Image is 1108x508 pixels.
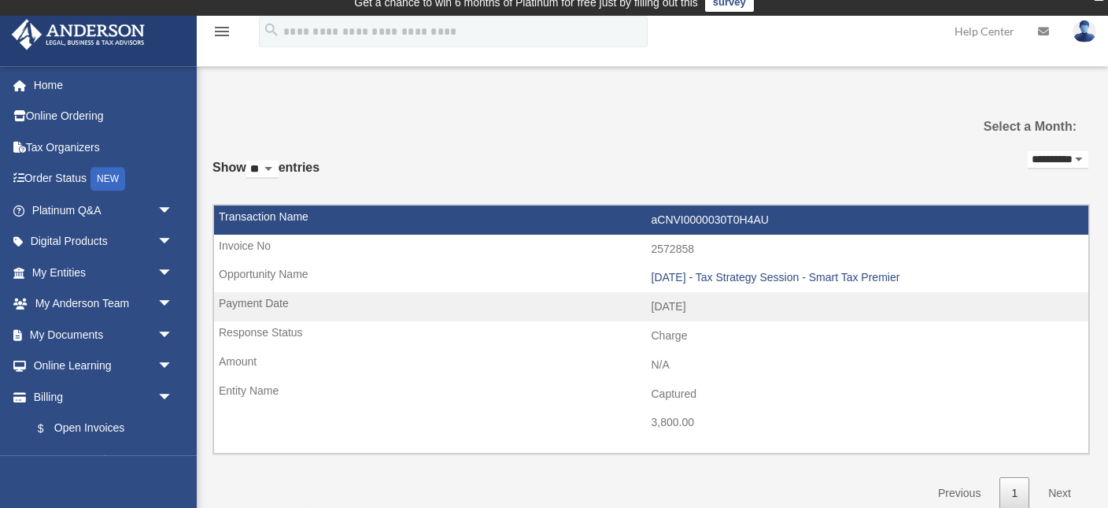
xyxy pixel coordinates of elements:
div: NEW [90,167,125,191]
a: My Documentsarrow_drop_down [11,319,197,350]
td: [DATE] [214,292,1088,322]
a: menu [212,28,231,41]
td: Charge [214,321,1088,351]
i: search [263,21,280,39]
span: arrow_drop_down [157,288,189,321]
a: Online Learningarrow_drop_down [11,350,197,382]
span: arrow_drop_down [157,226,189,258]
a: Order StatusNEW [11,163,197,195]
label: Select a Month: [955,116,1077,138]
td: 2572858 [214,235,1088,265]
div: [DATE] - Tax Strategy Session - Smart Tax Premier [652,271,1081,284]
td: Captured [214,380,1088,410]
a: My Entitiesarrow_drop_down [11,257,197,288]
td: 3,800.00 [214,408,1088,438]
span: arrow_drop_down [157,350,189,383]
img: Anderson Advisors Platinum Portal [7,19,150,50]
span: arrow_drop_down [157,195,189,227]
a: My Anderson Teamarrow_drop_down [11,288,197,320]
label: Show entries [212,157,319,195]
a: Billingarrow_drop_down [11,381,197,413]
td: N/A [214,350,1088,380]
a: $Open Invoices [22,413,197,445]
select: Showentries [246,161,279,179]
i: menu [212,22,231,41]
a: Digital Productsarrow_drop_down [11,226,197,258]
img: User Pic [1073,20,1096,43]
a: Past Invoices [22,444,189,476]
span: arrow_drop_down [157,381,189,413]
td: aCNVI0000030T0H4AU [214,206,1088,235]
a: Online Ordering [11,101,197,132]
span: arrow_drop_down [157,319,189,351]
span: arrow_drop_down [157,257,189,289]
a: Platinum Q&Aarrow_drop_down [11,195,197,226]
span: $ [46,419,54,439]
a: Tax Organizers [11,132,197,163]
a: Home [11,69,197,101]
